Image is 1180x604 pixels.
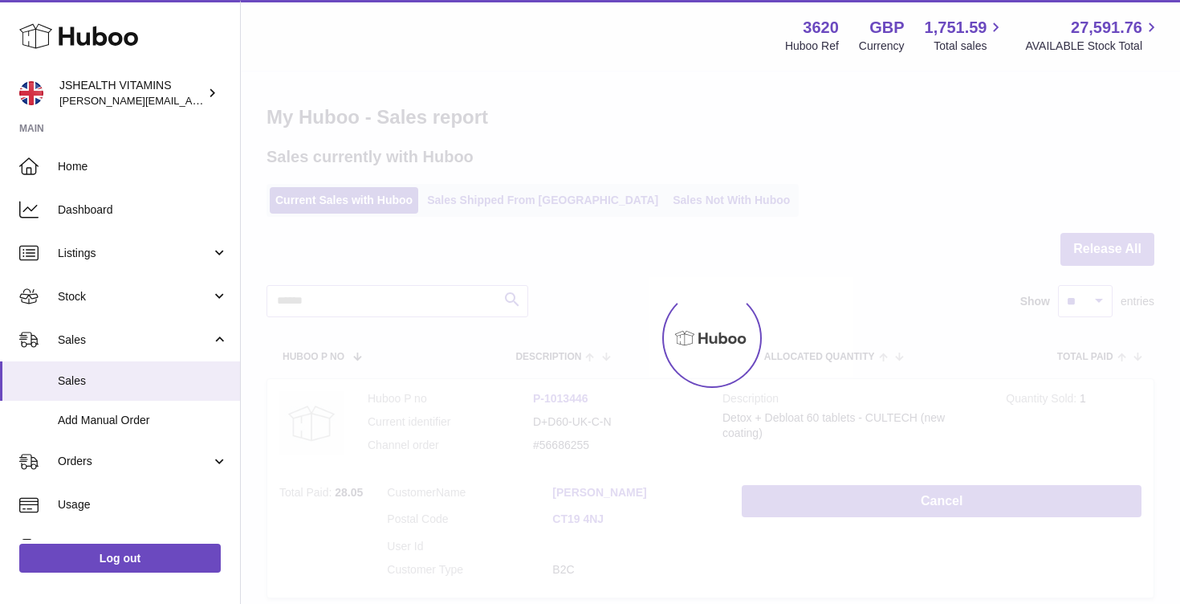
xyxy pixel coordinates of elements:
[58,413,228,428] span: Add Manual Order
[859,39,905,54] div: Currency
[58,497,228,512] span: Usage
[934,39,1005,54] span: Total sales
[1025,17,1161,54] a: 27,591.76 AVAILABLE Stock Total
[58,454,211,469] span: Orders
[19,544,221,573] a: Log out
[59,94,322,107] span: [PERSON_NAME][EMAIL_ADDRESS][DOMAIN_NAME]
[925,17,987,39] span: 1,751.59
[58,289,211,304] span: Stock
[58,246,211,261] span: Listings
[59,78,204,108] div: JSHEALTH VITAMINS
[58,159,228,174] span: Home
[58,202,228,218] span: Dashboard
[1025,39,1161,54] span: AVAILABLE Stock Total
[58,333,211,348] span: Sales
[785,39,839,54] div: Huboo Ref
[58,373,228,389] span: Sales
[1071,17,1142,39] span: 27,591.76
[869,17,904,39] strong: GBP
[19,81,43,105] img: francesca@jshealthvitamins.com
[803,17,839,39] strong: 3620
[925,17,1006,54] a: 1,751.59 Total sales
